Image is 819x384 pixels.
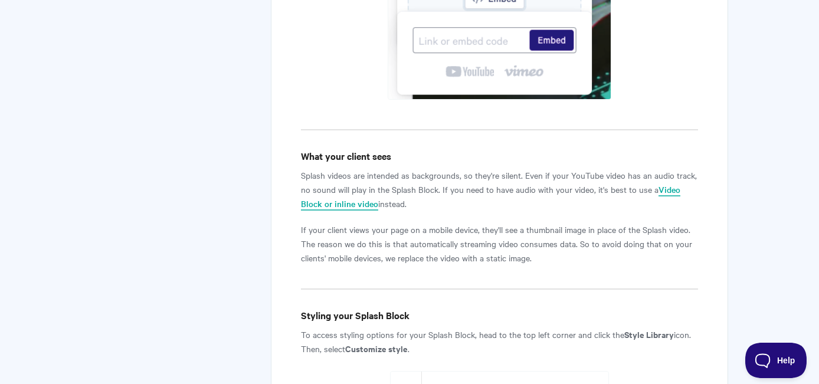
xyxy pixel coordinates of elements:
[301,222,698,265] p: If your client views your page on a mobile device, they'll see a thumbnail image in place of the ...
[301,327,698,356] p: To access styling options for your Splash Block, head to the top left corner and click the icon. ...
[301,149,698,163] h4: What your client sees
[301,168,698,211] p: Splash videos are intended as backgrounds, so they're silent. Even if your YouTube video has an a...
[345,342,408,355] b: Customize style
[745,343,807,378] iframe: Toggle Customer Support
[301,183,680,211] a: Video Block or inline video
[301,308,698,323] h4: Styling your Splash Block
[624,328,674,340] strong: Style Library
